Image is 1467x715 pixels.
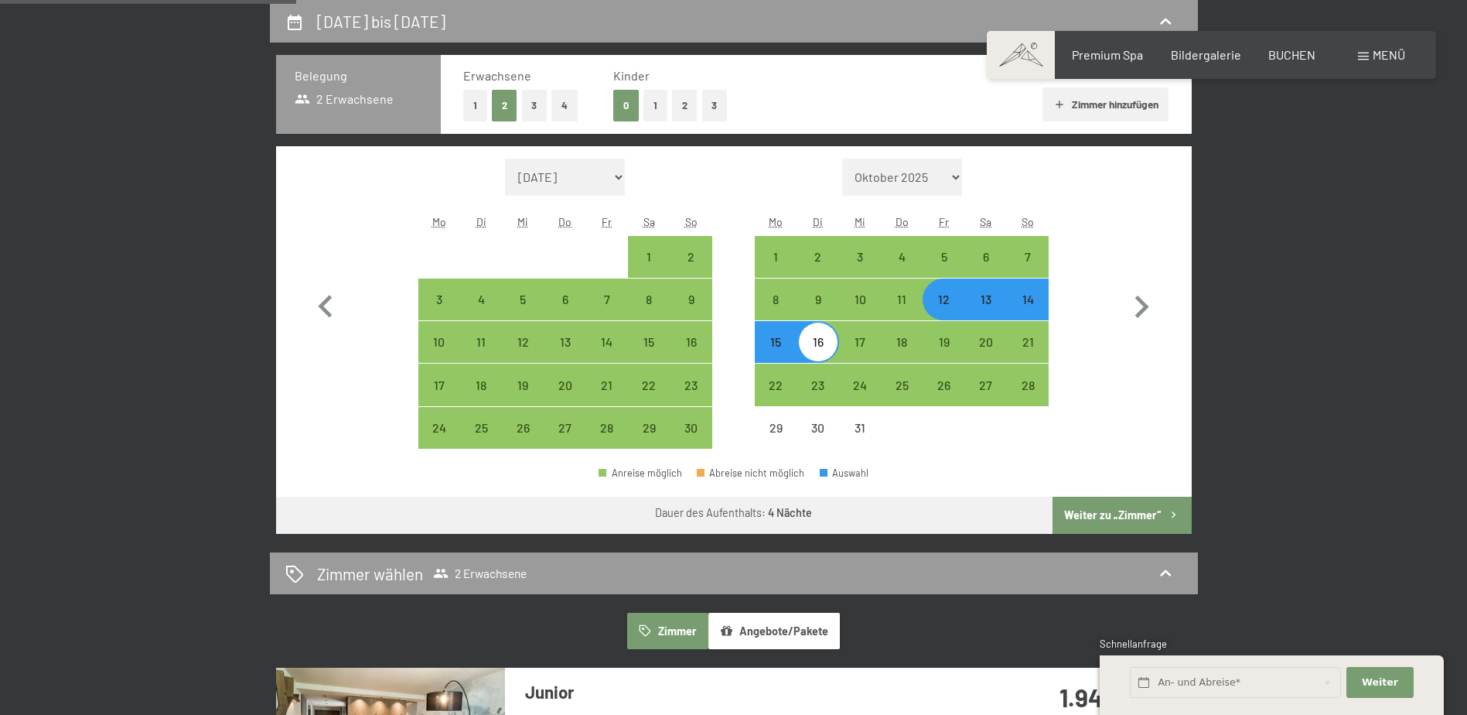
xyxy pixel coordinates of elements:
[418,364,460,405] div: Anreise möglich
[546,293,585,332] div: 6
[755,236,797,278] div: Mon Dec 01 2025
[708,613,840,648] button: Angebote/Pakete
[670,407,711,449] div: Sun Nov 30 2025
[841,336,879,375] div: 17
[923,279,964,320] div: Fri Dec 12 2025
[420,293,459,332] div: 3
[924,251,963,289] div: 5
[965,364,1007,405] div: Sat Dec 27 2025
[755,321,797,363] div: Anreise möglich
[418,279,460,320] div: Anreise möglich
[628,236,670,278] div: Sat Nov 01 2025
[797,407,839,449] div: Anreise nicht möglich
[460,279,502,320] div: Anreise möglich
[881,279,923,320] div: Thu Dec 11 2025
[841,293,879,332] div: 10
[628,407,670,449] div: Anreise möglich
[502,279,544,320] div: Anreise möglich
[588,422,626,460] div: 28
[1008,251,1047,289] div: 7
[1007,236,1049,278] div: Anreise möglich
[965,364,1007,405] div: Anreise möglich
[418,364,460,405] div: Mon Nov 17 2025
[420,336,459,375] div: 10
[586,407,628,449] div: Fri Nov 28 2025
[797,321,839,363] div: Anreise möglich
[460,321,502,363] div: Tue Nov 11 2025
[546,422,585,460] div: 27
[939,215,949,228] abbr: Freitag
[433,566,527,581] span: 2 Erwachsene
[629,251,668,289] div: 1
[881,236,923,278] div: Anreise möglich
[841,379,879,418] div: 24
[755,236,797,278] div: Anreise möglich
[462,336,500,375] div: 11
[799,293,838,332] div: 9
[855,215,865,228] abbr: Mittwoch
[420,422,459,460] div: 24
[671,251,710,289] div: 2
[1100,638,1167,650] span: Schnellanfrage
[602,215,612,228] abbr: Freitag
[797,236,839,278] div: Anreise möglich
[755,407,797,449] div: Mon Dec 29 2025
[756,379,795,418] div: 22
[1268,47,1315,62] a: BUCHEN
[586,364,628,405] div: Fri Nov 21 2025
[629,336,668,375] div: 15
[1022,215,1034,228] abbr: Sonntag
[544,364,586,405] div: Thu Nov 20 2025
[629,379,668,418] div: 22
[551,90,578,121] button: 4
[1072,47,1143,62] span: Premium Spa
[1119,159,1164,450] button: Nächster Monat
[628,364,670,405] div: Sat Nov 22 2025
[797,364,839,405] div: Tue Dec 23 2025
[503,379,542,418] div: 19
[476,215,486,228] abbr: Dienstag
[628,236,670,278] div: Anreise möglich
[586,279,628,320] div: Anreise möglich
[756,251,795,289] div: 1
[544,321,586,363] div: Anreise möglich
[586,364,628,405] div: Anreise möglich
[502,279,544,320] div: Wed Nov 05 2025
[460,364,502,405] div: Tue Nov 18 2025
[1171,47,1241,62] a: Bildergalerie
[502,364,544,405] div: Wed Nov 19 2025
[502,364,544,405] div: Anreise möglich
[462,379,500,418] div: 18
[303,159,348,450] button: Vorheriger Monat
[924,336,963,375] div: 19
[588,293,626,332] div: 7
[755,321,797,363] div: Mon Dec 15 2025
[460,407,502,449] div: Tue Nov 25 2025
[546,379,585,418] div: 20
[1362,676,1398,689] span: Weiter
[965,236,1007,278] div: Sat Dec 06 2025
[418,321,460,363] div: Anreise möglich
[628,321,670,363] div: Anreise möglich
[839,279,881,320] div: Wed Dec 10 2025
[628,321,670,363] div: Sat Nov 15 2025
[881,364,923,405] div: Thu Dec 25 2025
[492,90,517,121] button: 2
[670,279,711,320] div: Anreise möglich
[882,293,921,332] div: 11
[462,422,500,460] div: 25
[755,364,797,405] div: Mon Dec 22 2025
[923,321,964,363] div: Fri Dec 19 2025
[755,279,797,320] div: Anreise möglich
[546,336,585,375] div: 13
[460,407,502,449] div: Anreise möglich
[881,321,923,363] div: Thu Dec 18 2025
[839,321,881,363] div: Wed Dec 17 2025
[502,407,544,449] div: Wed Nov 26 2025
[317,12,445,31] h2: [DATE] bis [DATE]
[599,468,682,478] div: Anreise möglich
[558,215,571,228] abbr: Donnerstag
[756,336,795,375] div: 15
[1052,497,1191,534] button: Weiter zu „Zimmer“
